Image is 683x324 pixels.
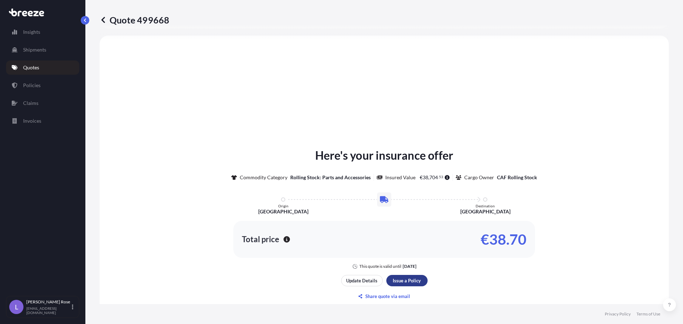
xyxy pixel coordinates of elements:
p: Destination [476,204,495,208]
span: . [438,176,439,178]
p: [GEOGRAPHIC_DATA] [460,208,510,215]
p: Share quote via email [365,293,410,300]
a: Invoices [6,114,79,128]
span: € [420,175,423,180]
a: Insights [6,25,79,39]
a: Privacy Policy [605,311,631,317]
p: Shipments [23,46,46,53]
p: Update Details [346,277,377,284]
a: Shipments [6,43,79,57]
p: Origin [278,204,288,208]
span: 38 [423,175,428,180]
p: Issue a Policy [393,277,421,284]
p: [PERSON_NAME] Rose [26,299,70,305]
button: Issue a Policy [386,275,428,286]
p: Total price [242,236,279,243]
p: [EMAIL_ADDRESS][DOMAIN_NAME] [26,306,70,315]
p: Quotes [23,64,39,71]
p: Invoices [23,117,41,124]
p: [DATE] [403,264,417,269]
p: Rolling Stock: Parts and Accessories [290,174,371,181]
p: Quote 499668 [100,14,169,26]
p: [GEOGRAPHIC_DATA] [258,208,308,215]
p: This quote is valid until [359,264,401,269]
button: Share quote via email [341,291,428,302]
button: Update Details [341,275,383,286]
a: Policies [6,78,79,92]
p: Insured Value [385,174,415,181]
p: Insights [23,28,40,36]
a: Quotes [6,60,79,75]
a: Terms of Use [636,311,660,317]
p: Claims [23,100,38,107]
p: Cargo Owner [464,174,494,181]
p: €38.70 [481,234,526,245]
span: L [15,303,18,310]
p: Commodity Category [240,174,287,181]
p: CAF Rolling Stock [497,174,537,181]
span: , [428,175,429,180]
a: Claims [6,96,79,110]
p: Here's your insurance offer [315,147,453,164]
span: 53 [439,176,443,178]
p: Policies [23,82,41,89]
span: 704 [429,175,438,180]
